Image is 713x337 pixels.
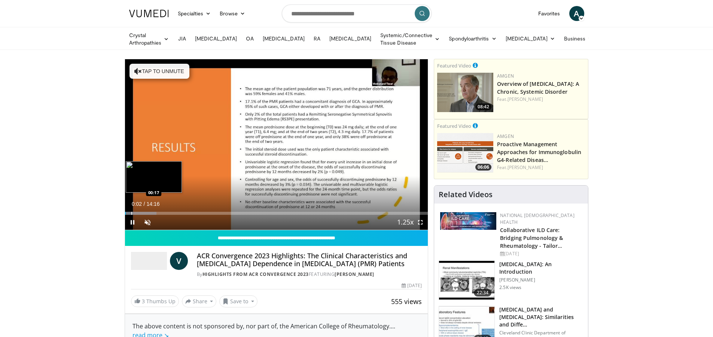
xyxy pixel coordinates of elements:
[202,271,309,277] a: Highlights from ACR Convergence 2023
[142,298,145,305] span: 3
[497,133,514,139] a: Amgen
[131,252,167,270] img: Highlights from ACR Convergence 2023
[197,271,422,278] div: By FEATURING
[282,4,432,22] input: Search topics, interventions
[440,212,496,230] img: 7e341e47-e122-4d5e-9c74-d0a8aaff5d49.jpg.150x105_q85_autocrop_double_scale_upscale_version-0.2.jpg
[497,141,581,163] a: Proactive Management Approaches for Immunoglobulin G4-Related Diseas…
[197,252,422,268] h4: ​​ACR Convergence 2023 Highlights: The Clinical Characteristics and [MEDICAL_DATA] Dependence in ...
[437,123,471,129] small: Featured Video
[132,201,142,207] span: 0:02
[130,64,189,79] button: Tap to unmute
[219,295,258,307] button: Save to
[444,31,501,46] a: Spondyloarthritis
[499,261,583,276] h3: [MEDICAL_DATA]: An Introduction
[569,6,584,21] a: A
[391,297,422,306] span: 555 views
[508,96,543,102] a: [PERSON_NAME]
[475,164,491,171] span: 06:06
[125,212,428,215] div: Progress Bar
[129,10,169,17] img: VuMedi Logo
[215,6,250,21] a: Browse
[258,31,309,46] a: [MEDICAL_DATA]
[501,31,560,46] a: [MEDICAL_DATA]
[309,31,325,46] a: RA
[437,133,493,172] img: b07e8bac-fd62-4609-bac4-e65b7a485b7c.png.150x105_q85_crop-smart_upscale.png
[500,226,563,249] a: Collaborative ILD Care: Bridging Pulmonology & Rheumatology - Tailor…
[474,289,492,297] span: 22:34
[191,31,241,46] a: [MEDICAL_DATA]
[125,215,140,230] button: Pause
[131,295,179,307] a: 3 Thumbs Up
[376,31,444,46] a: Systemic/Connective Tissue Disease
[325,31,376,46] a: [MEDICAL_DATA]
[500,250,582,257] div: [DATE]
[508,164,543,171] a: [PERSON_NAME]
[499,306,583,328] h3: [MEDICAL_DATA] and [MEDICAL_DATA]: Similarities and Diffe…
[560,31,598,46] a: Business
[437,133,493,172] a: 06:06
[144,201,145,207] span: /
[497,80,579,95] a: Overview of [MEDICAL_DATA]: A Chronic, Systemic Disorder
[497,164,585,171] div: Feat.
[497,73,514,79] a: Amgen
[125,59,428,230] video-js: Video Player
[437,62,471,69] small: Featured Video
[534,6,565,21] a: Favorites
[439,261,583,300] a: 22:34 [MEDICAL_DATA]: An Introduction [PERSON_NAME] 2.5K views
[437,73,493,112] img: 40cb7efb-a405-4d0b-b01f-0267f6ac2b93.png.150x105_q85_crop-smart_upscale.png
[499,285,521,291] p: 2.5K views
[475,103,491,110] span: 08:42
[241,31,258,46] a: OA
[140,215,155,230] button: Unmute
[413,215,428,230] button: Fullscreen
[335,271,374,277] a: [PERSON_NAME]
[439,261,494,300] img: 47980f05-c0f7-4192-9362-4cb0fcd554e5.150x105_q85_crop-smart_upscale.jpg
[499,277,583,283] p: [PERSON_NAME]
[146,201,159,207] span: 14:16
[398,215,413,230] button: Playback Rate
[125,31,174,46] a: Crystal Arthropathies
[170,252,188,270] a: V
[437,73,493,112] a: 08:42
[174,31,191,46] a: JIA
[173,6,216,21] a: Specialties
[182,295,217,307] button: Share
[497,96,585,103] div: Feat.
[402,282,422,289] div: [DATE]
[439,190,493,199] h4: Related Videos
[126,161,182,193] img: image.jpeg
[500,212,575,225] a: National [DEMOGRAPHIC_DATA] Health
